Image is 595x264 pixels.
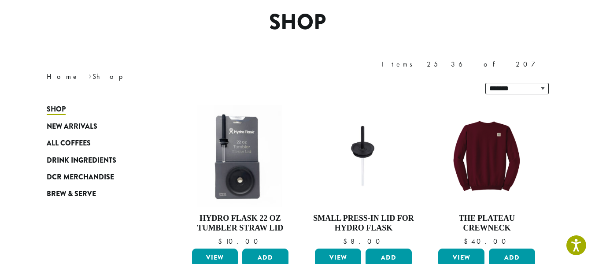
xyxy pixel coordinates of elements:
img: 22oz-Tumbler-Straw-Lid-Hydro-Flask-300x300.jpg [189,105,291,207]
h4: The Plateau Crewneck [436,214,537,233]
a: Shop [47,101,152,118]
bdi: 8.00 [343,237,384,246]
span: › [89,68,92,82]
a: Hydro Flask 22 oz Tumbler Straw Lid $10.00 [190,105,291,245]
a: Small Press-in Lid for Hydro Flask $8.00 [313,105,414,245]
span: $ [343,237,351,246]
a: The Plateau Crewneck $40.00 [436,105,537,245]
h4: Hydro Flask 22 oz Tumbler Straw Lid [190,214,291,233]
h4: Small Press-in Lid for Hydro Flask [313,214,414,233]
span: Brew & Serve [47,189,96,200]
h1: Shop [40,10,555,35]
span: New Arrivals [47,121,97,132]
span: Shop [47,104,66,115]
bdi: 40.00 [464,237,510,246]
a: Brew & Serve [47,186,152,202]
bdi: 10.00 [218,237,262,246]
span: $ [464,237,471,246]
a: Drink Ingredients [47,152,152,168]
span: DCR Merchandise [47,172,114,183]
nav: Breadcrumb [47,71,285,82]
span: $ [218,237,225,246]
img: Hydro-Flask-Press-In-Tumbler-Straw-Lid-Small.jpg [313,118,414,194]
span: Drink Ingredients [47,155,116,166]
a: Home [47,72,79,81]
div: Items 25-36 of 207 [382,59,549,70]
a: New Arrivals [47,118,152,135]
a: All Coffees [47,135,152,152]
a: DCR Merchandise [47,169,152,186]
span: All Coffees [47,138,91,149]
img: Crewneck_Maroon-e1700259237688.png [436,105,537,207]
